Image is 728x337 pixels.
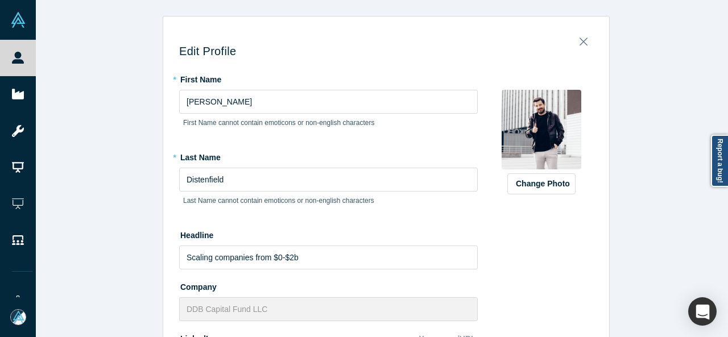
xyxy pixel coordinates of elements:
input: Partner, CEO [179,246,478,269]
label: Company [179,277,478,293]
img: Profile user default [502,90,581,169]
button: Close [572,31,595,47]
img: Mia Scott's Account [10,309,26,325]
p: First Name cannot contain emoticons or non-english characters [183,118,474,128]
a: Report a bug! [711,135,728,187]
h3: Edit Profile [179,44,593,58]
label: Headline [179,226,478,242]
button: Change Photo [507,173,576,194]
img: Alchemist Vault Logo [10,12,26,28]
p: Last Name cannot contain emoticons or non-english characters [183,195,474,206]
label: Last Name [179,148,478,164]
label: First Name [179,70,478,86]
